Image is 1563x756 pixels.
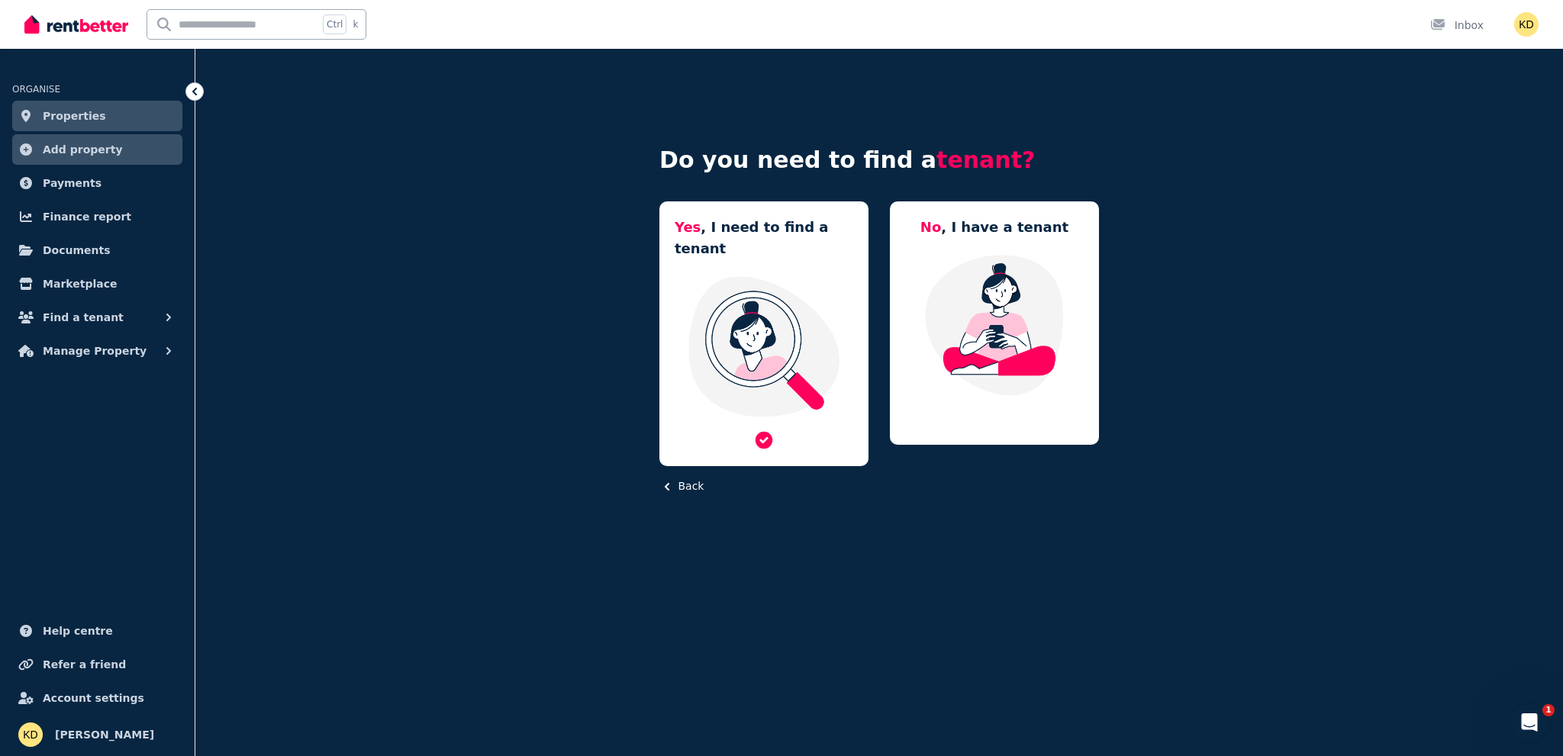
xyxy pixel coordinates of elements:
span: Manage Property [43,342,147,360]
span: Properties [43,107,106,125]
span: [PERSON_NAME] [55,725,154,744]
span: No [920,219,941,235]
a: Refer a friend [12,649,182,680]
img: Kym Dunstan [18,722,43,747]
a: Documents [12,235,182,265]
h5: , I need to find a tenant [675,217,853,259]
img: RentBetter [24,13,128,36]
span: Marketplace [43,275,117,293]
button: Manage Property [12,336,182,366]
iframe: Intercom live chat [1511,704,1548,741]
span: Payments [43,174,102,192]
a: Account settings [12,683,182,713]
a: Finance report [12,201,182,232]
a: Help centre [12,616,182,646]
span: Add property [43,140,123,159]
img: Manage my property [905,253,1084,397]
a: Marketplace [12,269,182,299]
span: 1 [1542,704,1555,716]
h4: Do you need to find a [659,146,1099,174]
span: Find a tenant [43,308,124,327]
img: Kym Dunstan [1514,12,1539,37]
span: tenant? [936,146,1035,173]
a: Properties [12,101,182,131]
div: Inbox [1430,18,1484,33]
span: Documents [43,241,111,259]
span: Finance report [43,207,131,226]
span: k [353,18,358,31]
h5: , I have a tenant [920,217,1068,238]
a: Add property [12,134,182,165]
button: Back [659,478,704,494]
span: Refer a friend [43,655,126,674]
a: Payments [12,168,182,198]
span: Account settings [43,689,144,707]
img: I need a tenant [675,275,853,418]
span: ORGANISE [12,84,60,95]
button: Find a tenant [12,302,182,333]
span: Yes [675,219,701,235]
span: Help centre [43,622,113,640]
span: Ctrl [323,14,346,34]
